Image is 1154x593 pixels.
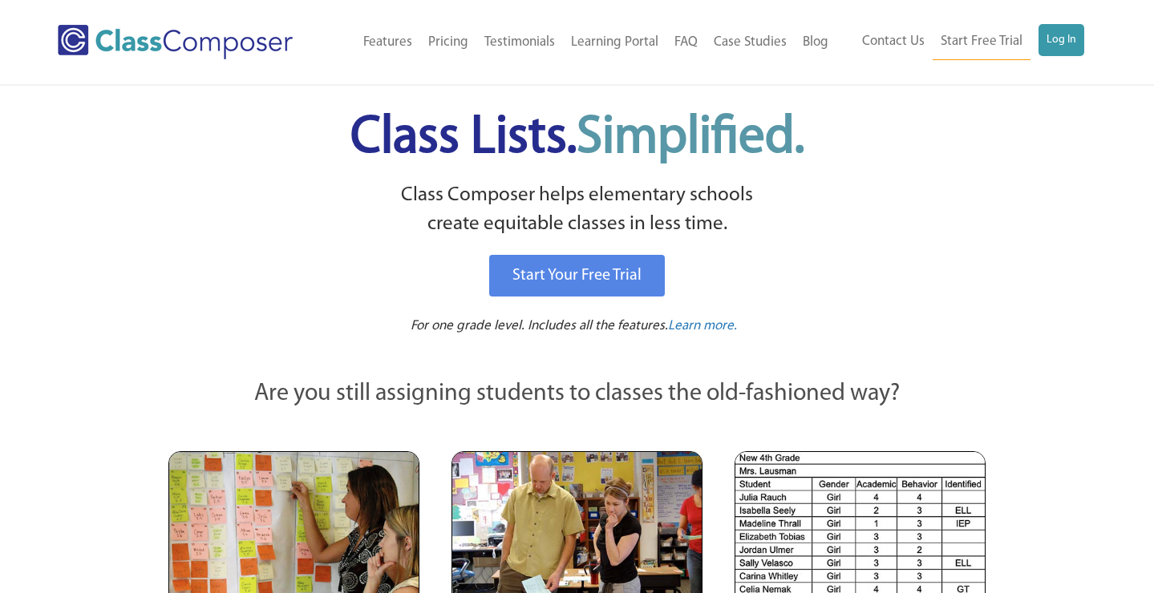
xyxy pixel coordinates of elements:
[668,319,737,333] span: Learn more.
[411,319,668,333] span: For one grade level. Includes all the features.
[1039,24,1084,56] a: Log In
[350,112,804,164] span: Class Lists.
[355,25,420,60] a: Features
[476,25,563,60] a: Testimonials
[706,25,795,60] a: Case Studies
[668,317,737,337] a: Learn more.
[330,25,837,60] nav: Header Menu
[666,25,706,60] a: FAQ
[577,112,804,164] span: Simplified.
[166,181,989,240] p: Class Composer helps elementary schools create equitable classes in less time.
[168,377,986,412] p: Are you still assigning students to classes the old-fashioned way?
[58,25,293,59] img: Class Composer
[563,25,666,60] a: Learning Portal
[512,268,642,284] span: Start Your Free Trial
[420,25,476,60] a: Pricing
[933,24,1031,60] a: Start Free Trial
[489,255,665,296] a: Start Your Free Trial
[854,24,933,59] a: Contact Us
[836,24,1084,60] nav: Header Menu
[795,25,836,60] a: Blog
